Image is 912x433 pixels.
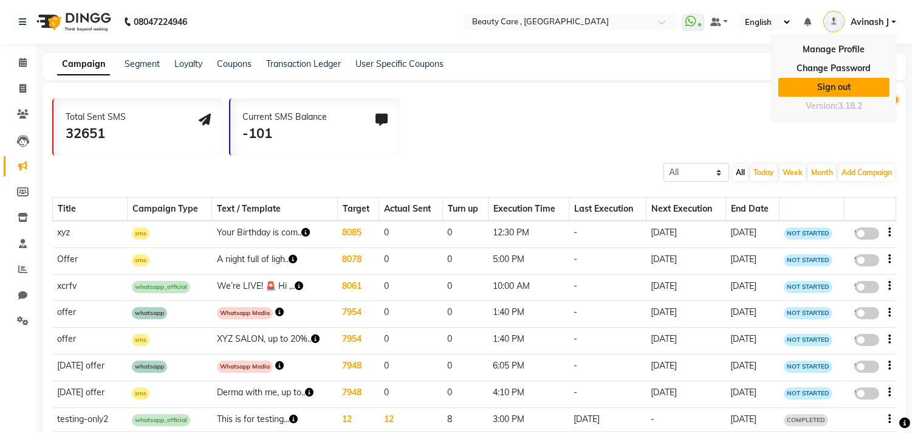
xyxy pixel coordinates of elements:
[646,198,726,221] th: Next Execution
[443,407,489,431] td: 8
[379,221,443,248] td: 0
[66,111,126,123] div: Total Sent SMS
[646,381,726,407] td: [DATE]
[778,97,890,115] div: Version:3.18.2
[212,198,338,221] th: Text / Template
[569,221,646,248] td: -
[379,407,443,431] td: 12
[855,281,879,293] label: false
[569,301,646,328] td: -
[132,334,149,346] span: sms
[569,198,646,221] th: Last Execution
[855,361,879,373] label: false
[778,40,890,59] a: Manage Profile
[784,254,832,266] span: NOT STARTED
[488,274,569,301] td: 10:00 AM
[784,281,832,293] span: NOT STARTED
[53,354,128,381] td: [DATE] offer
[569,381,646,407] td: -
[725,381,779,407] td: [DATE]
[778,59,890,78] a: Change Password
[725,198,779,221] th: End Date
[379,328,443,355] td: 0
[337,301,379,328] td: 7954
[132,254,149,266] span: sms
[379,381,443,407] td: 0
[569,354,646,381] td: -
[337,274,379,301] td: 8061
[174,58,202,69] a: Loyalty
[855,227,879,240] label: false
[488,301,569,328] td: 1:40 PM
[855,334,879,346] label: false
[337,354,379,381] td: 7948
[443,301,489,328] td: 0
[266,58,341,69] a: Transaction Ledger
[725,301,779,328] td: [DATE]
[443,328,489,355] td: 0
[725,248,779,274] td: [DATE]
[725,354,779,381] td: [DATE]
[808,164,836,181] button: Month
[31,5,114,39] img: logo
[212,328,338,355] td: XYZ SALON, up to 20%..
[646,301,726,328] td: [DATE]
[242,123,327,144] div: -101
[132,307,167,319] span: whatsapp
[725,221,779,248] td: [DATE]
[132,414,190,426] span: whatsapp_official
[134,5,187,39] b: 08047224946
[784,361,832,373] span: NOT STARTED
[855,307,879,319] label: false
[212,248,338,274] td: A night full of ligh..
[217,361,273,373] span: Whatsapp Media
[750,164,777,181] button: Today
[488,248,569,274] td: 5:00 PM
[569,248,646,274] td: -
[646,407,726,431] td: -
[379,248,443,274] td: 0
[488,354,569,381] td: 6:05 PM
[217,58,252,69] a: Coupons
[53,301,128,328] td: offer
[337,407,379,431] td: 12
[443,381,489,407] td: 0
[379,198,443,221] th: Actual Sent
[379,301,443,328] td: 0
[337,328,379,355] td: 7954
[851,16,889,29] span: Avinash J
[855,254,879,266] label: false
[855,387,879,400] label: false
[355,58,444,69] a: User Specific Coupons
[132,361,167,373] span: whatsapp
[784,227,832,240] span: NOT STARTED
[488,328,569,355] td: 1:40 PM
[778,78,890,97] a: Sign out
[242,111,327,123] div: Current SMS Balance
[53,328,128,355] td: offer
[646,221,726,248] td: [DATE]
[53,221,128,248] td: xyz
[488,198,569,221] th: Execution Time
[784,334,832,346] span: NOT STARTED
[337,381,379,407] td: 7948
[53,381,128,407] td: [DATE] offer
[53,274,128,301] td: xcrfv
[784,307,832,319] span: NOT STARTED
[127,198,212,221] th: Campaign Type
[53,248,128,274] td: Offer
[443,248,489,274] td: 0
[646,274,726,301] td: [DATE]
[212,274,338,301] td: We’re LIVE! 🚨 Hi ,..
[569,407,646,431] td: [DATE]
[217,307,273,319] span: Whatsapp Media
[784,414,828,426] span: COMPLETED
[725,407,779,431] td: [DATE]
[838,164,895,181] button: Add Campaign
[132,281,190,293] span: whatsapp_official
[488,381,569,407] td: 4:10 PM
[212,407,338,431] td: This is for testing...
[443,274,489,301] td: 0
[823,11,845,32] img: Avinash J
[725,274,779,301] td: [DATE]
